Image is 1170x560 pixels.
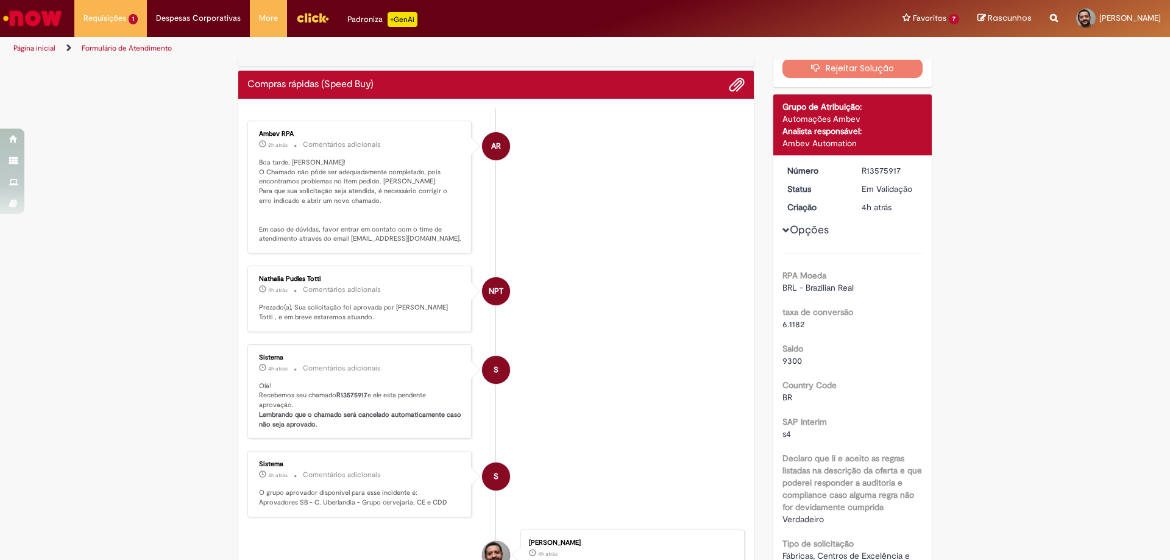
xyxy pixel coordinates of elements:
div: Grupo de Atribuição: [782,101,923,113]
b: taxa de conversão [782,307,853,317]
span: 7 [949,14,959,24]
span: BR [782,392,792,403]
dt: Status [778,183,853,195]
span: Requisições [83,12,126,24]
span: 4h atrás [268,286,288,294]
span: S [494,462,498,491]
span: AR [491,132,501,161]
span: s4 [782,428,791,439]
span: 4h atrás [862,202,892,213]
div: Ambev RPA [482,132,510,160]
b: Lembrando que o chamado será cancelado automaticamente caso não seja aprovado. [259,410,463,429]
p: Boa tarde, [PERSON_NAME]! O Chamado não pôde ser adequadamente completado, pois encontramos probl... [259,158,462,244]
span: Rascunhos [988,12,1032,24]
p: Olá! Recebemos seu chamado e ele esta pendente aprovação. [259,381,462,430]
b: R13575917 [336,391,367,400]
small: Comentários adicionais [303,470,381,480]
span: Favoritos [913,12,946,24]
span: More [259,12,278,24]
span: [PERSON_NAME] [1099,13,1161,23]
span: 6.1182 [782,319,804,330]
dt: Criação [778,201,853,213]
time: 29/09/2025 10:56:34 [268,365,288,372]
div: Em Validação [862,183,918,195]
span: S [494,355,498,385]
dt: Número [778,165,853,177]
ul: Trilhas de página [9,37,771,60]
div: Nathalia Pudles Totti [259,275,462,283]
a: Página inicial [13,43,55,53]
div: Padroniza [347,12,417,27]
span: Verdadeiro [782,514,824,525]
time: 29/09/2025 10:56:21 [862,202,892,213]
div: System [482,463,510,491]
span: Despesas Corporativas [156,12,241,24]
small: Comentários adicionais [303,140,381,150]
button: Adicionar anexos [729,77,745,93]
b: Tipo de solicitação [782,538,854,549]
h2: Compras rápidas (Speed Buy) Histórico de tíquete [247,79,374,90]
div: System [482,356,510,384]
span: 2h atrás [268,141,288,149]
div: [PERSON_NAME] [529,539,732,547]
small: Comentários adicionais [303,285,381,295]
time: 29/09/2025 10:56:30 [268,472,288,479]
div: Sistema [259,354,462,361]
time: 29/09/2025 10:57:17 [268,286,288,294]
b: RPA Moeda [782,270,826,281]
span: 4h atrás [268,472,288,479]
span: 4h atrás [538,550,558,558]
div: Analista responsável: [782,125,923,137]
b: Country Code [782,380,837,391]
span: 9300 [782,355,802,366]
div: 29/09/2025 10:56:21 [862,201,918,213]
span: BRL - Brazilian Real [782,282,854,293]
div: Nathalia Pudles Totti [482,277,510,305]
span: 4h atrás [268,365,288,372]
time: 29/09/2025 10:56:19 [538,550,558,558]
b: Declaro que li e aceito as regras listadas na descrição da oferta e que poderei responder a audit... [782,453,922,512]
div: Sistema [259,461,462,468]
div: Ambev RPA [259,130,462,138]
p: Prezado(a), Sua solicitação foi aprovada por [PERSON_NAME] Totti , e em breve estaremos atuando. [259,303,462,322]
b: SAP Interim [782,416,827,427]
a: Rascunhos [977,13,1032,24]
p: O grupo aprovador disponível para esse incidente é: Aprovadores SB - C. Uberlandia - Grupo cervej... [259,488,462,507]
small: Comentários adicionais [303,363,381,374]
a: Formulário de Atendimento [82,43,172,53]
div: R13575917 [862,165,918,177]
span: 1 [129,14,138,24]
p: +GenAi [388,12,417,27]
b: Saldo [782,343,803,354]
img: ServiceNow [1,6,64,30]
span: NPT [489,277,503,306]
button: Rejeitar Solução [782,58,923,78]
div: Automações Ambev [782,113,923,125]
div: Ambev Automation [782,137,923,149]
img: click_logo_yellow_360x200.png [296,9,329,27]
